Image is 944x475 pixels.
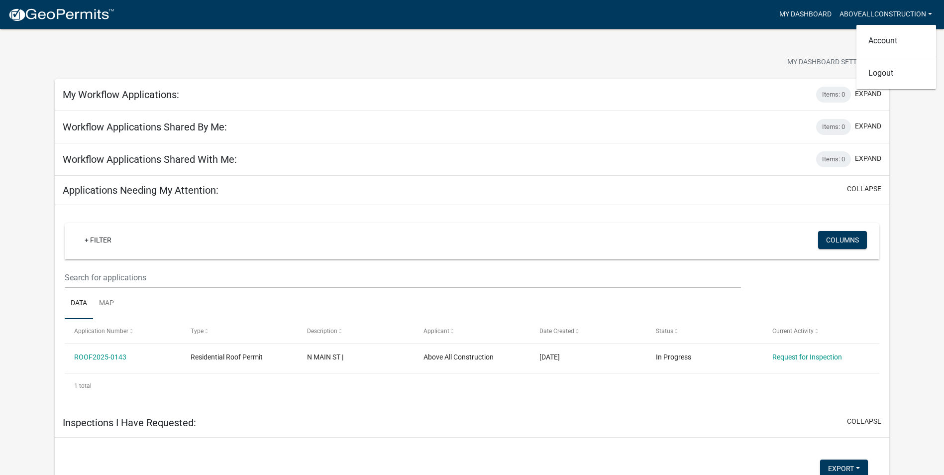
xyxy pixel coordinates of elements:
[856,29,936,53] a: Account
[74,353,126,361] a: ROOF2025-0143
[423,353,494,361] span: Above All Construction
[307,328,337,335] span: Description
[816,151,851,167] div: Items: 0
[856,61,936,85] a: Logout
[818,231,867,249] button: Columns
[772,353,842,361] a: Request for Inspection
[855,89,881,99] button: expand
[181,319,298,343] datatable-header-cell: Type
[856,25,936,89] div: AboveAllConstruction
[63,121,227,133] h5: Workflow Applications Shared By Me:
[539,328,574,335] span: Date Created
[816,119,851,135] div: Items: 0
[65,288,93,320] a: Data
[414,319,530,343] datatable-header-cell: Applicant
[847,184,881,194] button: collapse
[855,153,881,164] button: expand
[539,353,560,361] span: 09/05/2025
[63,153,237,165] h5: Workflow Applications Shared With Me:
[74,328,128,335] span: Application Number
[423,328,449,335] span: Applicant
[646,319,763,343] datatable-header-cell: Status
[847,416,881,427] button: collapse
[65,267,741,288] input: Search for applications
[530,319,646,343] datatable-header-cell: Date Created
[816,87,851,103] div: Items: 0
[63,417,196,429] h5: Inspections I Have Requested:
[763,319,879,343] datatable-header-cell: Current Activity
[191,353,263,361] span: Residential Roof Permit
[836,5,936,24] a: AboveAllConstruction
[656,328,673,335] span: Status
[656,353,691,361] span: In Progress
[772,328,814,335] span: Current Activity
[779,53,895,72] button: My Dashboard Settingssettings
[63,184,218,196] h5: Applications Needing My Attention:
[775,5,836,24] a: My Dashboard
[298,319,414,343] datatable-header-cell: Description
[855,121,881,131] button: expand
[307,353,343,361] span: N MAIN ST |
[65,319,181,343] datatable-header-cell: Application Number
[93,288,120,320] a: Map
[191,328,204,335] span: Type
[55,205,889,408] div: collapse
[787,57,873,69] span: My Dashboard Settings
[63,89,179,101] h5: My Workflow Applications:
[77,231,119,249] a: + Filter
[65,373,879,398] div: 1 total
